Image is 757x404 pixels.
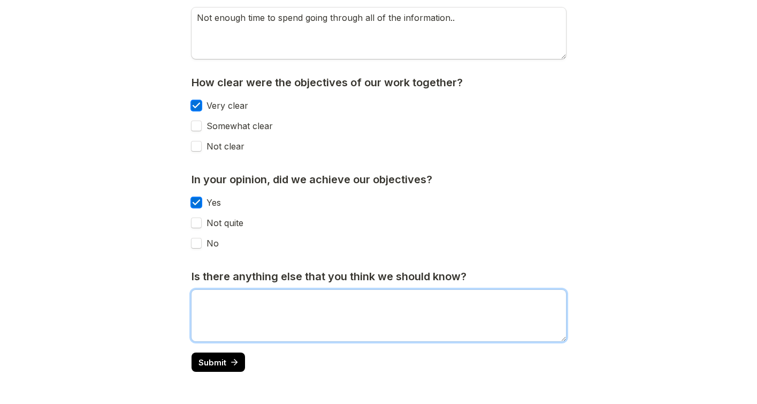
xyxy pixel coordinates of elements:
label: Not quite [201,218,243,228]
textarea: What stood out that you liked less? [192,8,566,59]
textarea: Is there anything else that you think we should know? [192,290,566,341]
h3: Is there anything else that you think we should know? [192,270,469,283]
label: No [201,238,219,248]
h3: In your opinion, did we achieve our objectives? [192,173,435,186]
label: Yes [201,198,221,207]
button: Submit [192,353,246,372]
span: Submit [198,358,226,366]
label: Not clear [201,141,244,151]
label: Somewhat clear [201,121,273,131]
label: Very clear [201,101,248,110]
h3: How clear were the objectives of our work together? [192,76,465,89]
